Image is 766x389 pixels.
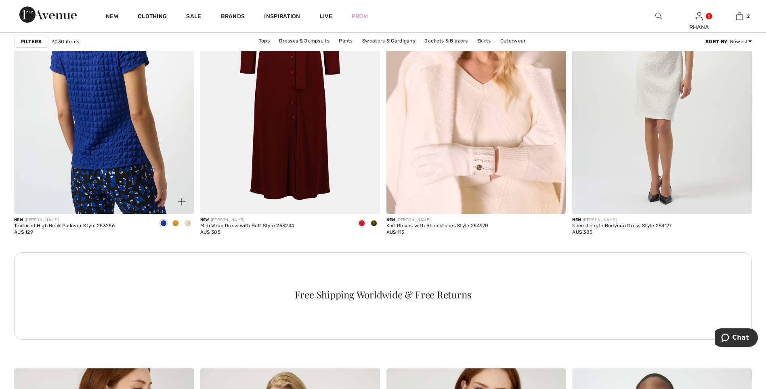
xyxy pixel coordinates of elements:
[696,12,703,20] a: Sign In
[186,13,201,21] a: Sale
[720,11,759,21] a: 2
[386,217,489,223] div: [PERSON_NAME]
[386,223,489,229] div: Knit Gloves with Rhinestones Style 254970
[696,11,703,21] img: My Info
[572,217,672,223] div: [PERSON_NAME]
[200,217,294,223] div: [PERSON_NAME]
[200,218,209,222] span: New
[157,217,170,230] div: Royal Sapphire 163
[572,223,672,229] div: Knee-Length Bodycon Dress Style 254177
[255,36,274,46] a: Tops
[655,11,662,21] img: search the website
[178,198,185,205] img: plus_v2.svg
[21,38,42,45] strong: Filters
[275,36,334,46] a: Dresses & Jumpsuits
[106,13,118,21] a: New
[386,218,395,222] span: New
[715,328,758,349] iframe: Opens a widget where you can chat to one of our agents
[335,36,357,46] a: Pants
[705,38,752,45] div: : Newest
[14,229,33,235] span: AU$ 129
[52,38,79,45] span: 3030 items
[386,229,405,235] span: AU$ 115
[705,39,727,44] strong: Sort By
[572,218,581,222] span: New
[221,13,245,21] a: Brands
[368,217,380,230] div: Artichoke
[747,13,750,20] span: 2
[14,218,23,222] span: New
[29,290,737,299] div: Free Shipping Worldwide & Free Returns
[14,217,115,223] div: [PERSON_NAME]
[496,36,530,46] a: Outerwear
[572,229,592,235] span: AU$ 385
[736,11,743,21] img: My Bag
[170,217,182,230] div: Medallion
[352,12,368,21] a: Prom
[182,217,194,230] div: Vanilla 30
[358,36,419,46] a: Sweaters & Cardigans
[356,217,368,230] div: Merlot
[473,36,495,46] a: Skirts
[264,13,300,21] span: Inspiration
[14,223,115,229] div: Textured High Neck Pullover Style 253256
[19,6,77,23] img: 1ère Avenue
[679,23,719,32] div: RHANA
[138,13,167,21] a: Clothing
[420,36,472,46] a: Jackets & Blazers
[320,12,332,21] a: Live
[200,223,294,229] div: Midi Wrap Dress with Belt Style 253244
[200,229,220,235] span: AU$ 385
